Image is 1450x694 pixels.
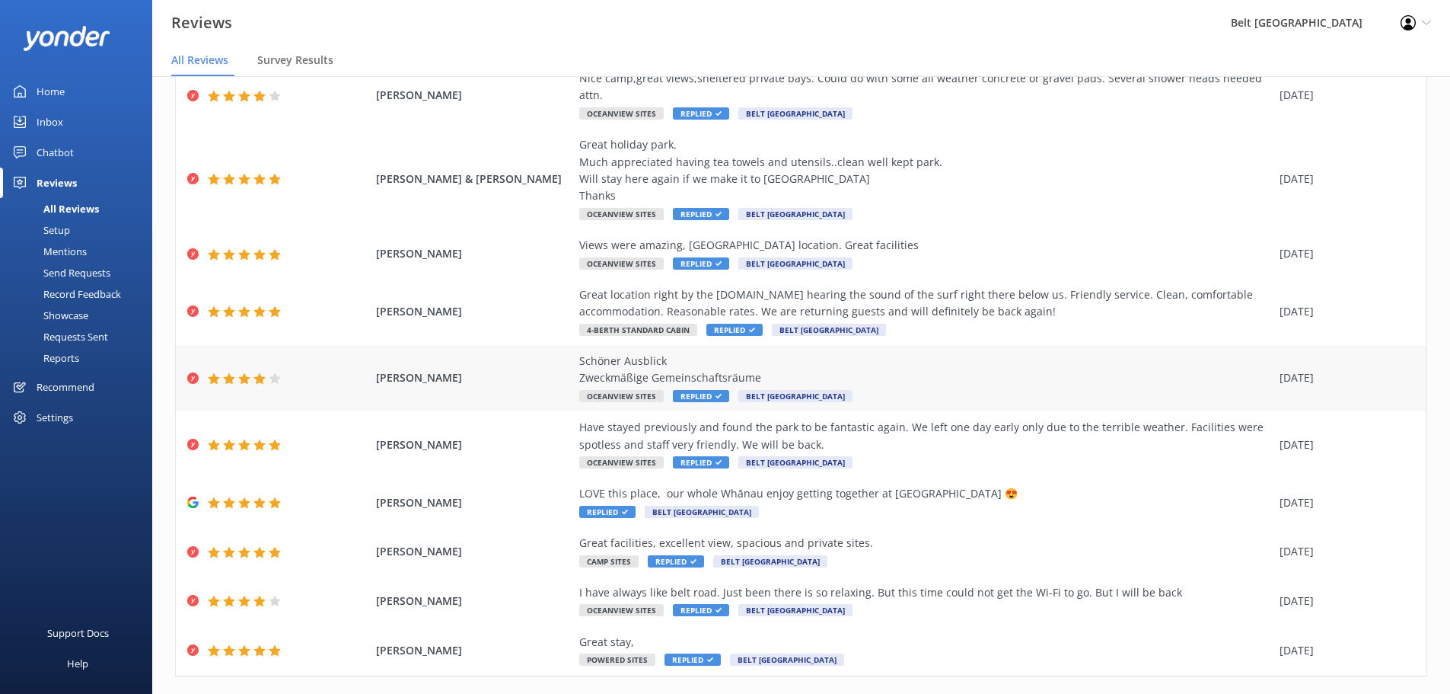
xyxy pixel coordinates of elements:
[376,87,572,104] span: [PERSON_NAME]
[67,648,88,679] div: Help
[738,107,852,120] span: Belt [GEOGRAPHIC_DATA]
[37,76,65,107] div: Home
[376,543,572,560] span: [PERSON_NAME]
[9,326,152,347] a: Requests Sent
[9,219,70,241] div: Setup
[579,634,1272,651] div: Great stay,
[171,11,232,35] h3: Reviews
[1280,87,1407,104] div: [DATE]
[579,535,1272,552] div: Great facilities, excellent view, spacious and private sites.
[673,604,729,616] span: Replied
[9,347,152,369] a: Reports
[376,494,572,511] span: [PERSON_NAME]
[376,369,572,386] span: [PERSON_NAME]
[9,283,121,305] div: Record Feedback
[579,419,1272,453] div: Have stayed previously and found the park to be fantastic again. We left one day early only due t...
[1280,245,1407,262] div: [DATE]
[772,324,886,336] span: Belt [GEOGRAPHIC_DATA]
[9,198,99,219] div: All Reviews
[579,286,1272,321] div: Great location right by the [DOMAIN_NAME] hearing the sound of the surf right there below us. Fri...
[673,257,729,270] span: Replied
[9,326,108,347] div: Requests Sent
[579,257,664,270] span: Oceanview Sites
[47,618,109,648] div: Support Docs
[1280,171,1407,187] div: [DATE]
[579,107,664,120] span: Oceanview Sites
[579,390,664,402] span: Oceanview Sites
[9,305,88,326] div: Showcase
[664,654,721,666] span: Replied
[1280,303,1407,320] div: [DATE]
[673,456,729,469] span: Replied
[673,390,729,402] span: Replied
[1280,369,1407,386] div: [DATE]
[1280,543,1407,560] div: [DATE]
[579,654,655,666] span: Powered Sites
[579,208,664,220] span: Oceanview Sites
[738,208,852,220] span: Belt [GEOGRAPHIC_DATA]
[23,26,110,51] img: yonder-white-logo.png
[579,456,664,469] span: Oceanview Sites
[37,137,74,168] div: Chatbot
[579,324,697,336] span: 4-Berth Standard Cabin
[579,485,1272,502] div: LOVE this place, our whole Whānau enjoy getting together at [GEOGRAPHIC_DATA] 😍
[579,506,636,518] span: Replied
[9,219,152,241] a: Setup
[579,353,1272,387] div: Schöner Ausblick Zweckmäßige Gemeinschaftsräume
[1280,642,1407,659] div: [DATE]
[579,555,639,568] span: Camp Sites
[738,604,852,616] span: Belt [GEOGRAPHIC_DATA]
[9,305,152,326] a: Showcase
[579,584,1272,601] div: I have always like belt road. Just been there is so relaxing. But this time could not get the Wi-...
[579,136,1272,205] div: Great holiday park. Much appreciated having tea towels and utensils..clean well kept park. Will s...
[713,555,827,568] span: Belt [GEOGRAPHIC_DATA]
[376,303,572,320] span: [PERSON_NAME]
[9,347,79,369] div: Reports
[579,604,664,616] span: Oceanview Sites
[171,53,228,68] span: All Reviews
[9,241,152,262] a: Mentions
[673,208,729,220] span: Replied
[1280,593,1407,609] div: [DATE]
[37,107,63,137] div: Inbox
[376,245,572,262] span: [PERSON_NAME]
[738,390,852,402] span: Belt [GEOGRAPHIC_DATA]
[376,437,572,453] span: [PERSON_NAME]
[730,654,844,666] span: Belt [GEOGRAPHIC_DATA]
[376,593,572,609] span: [PERSON_NAME]
[9,241,87,262] div: Mentions
[1280,437,1407,453] div: [DATE]
[9,283,152,305] a: Record Feedback
[9,262,110,283] div: Send Requests
[648,555,704,568] span: Replied
[738,257,852,270] span: Belt [GEOGRAPHIC_DATA]
[738,456,852,469] span: Belt [GEOGRAPHIC_DATA]
[376,642,572,659] span: [PERSON_NAME]
[9,198,152,219] a: All Reviews
[579,70,1272,104] div: Nice camp,great views,sheltered private bays. Could do with some all weather concrete or gravel p...
[376,171,572,187] span: [PERSON_NAME] & [PERSON_NAME]
[37,372,94,402] div: Recommend
[645,506,759,518] span: Belt [GEOGRAPHIC_DATA]
[1280,494,1407,511] div: [DATE]
[257,53,333,68] span: Survey Results
[673,107,729,120] span: Replied
[579,237,1272,254] div: Views were amazing, [GEOGRAPHIC_DATA] location. Great facilities
[706,324,763,336] span: Replied
[9,262,152,283] a: Send Requests
[37,168,77,198] div: Reviews
[37,402,73,433] div: Settings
